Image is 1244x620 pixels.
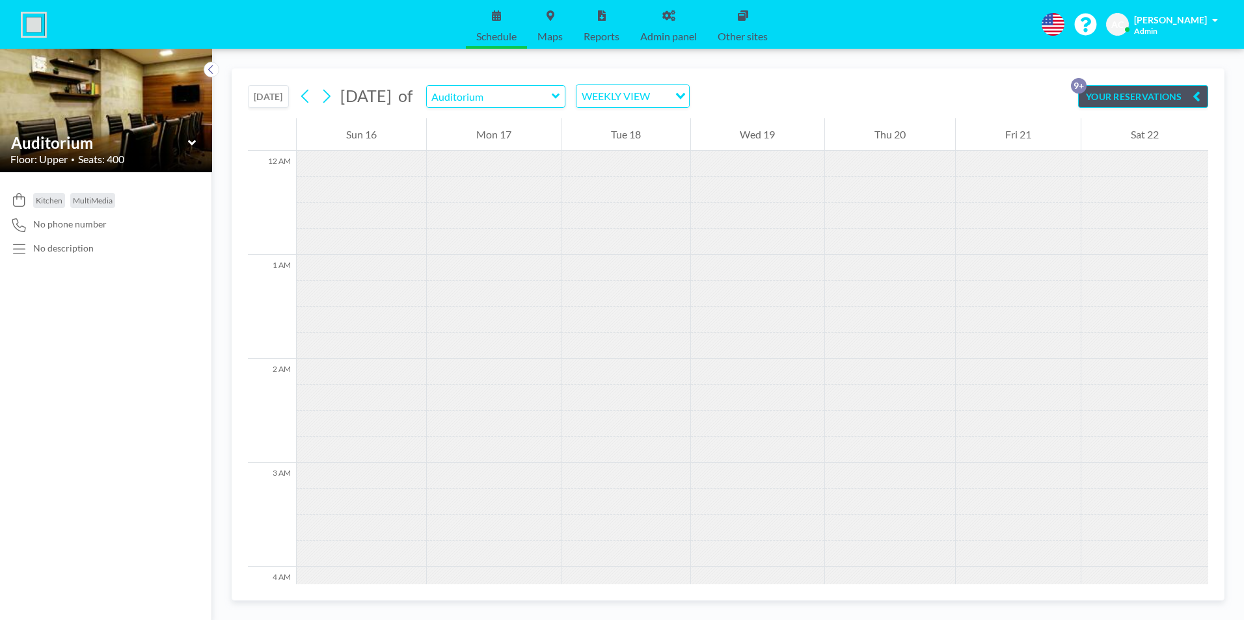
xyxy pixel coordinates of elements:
[956,118,1081,151] div: Fri 21
[340,86,392,105] span: [DATE]
[73,196,113,205] span: MultiMedia
[1111,19,1124,31] span: AC
[248,85,289,108] button: [DATE]
[691,118,825,151] div: Wed 19
[1081,118,1208,151] div: Sat 22
[579,88,653,105] span: WEEKLY VIEW
[561,118,690,151] div: Tue 18
[78,153,124,166] span: Seats: 400
[248,463,296,567] div: 3 AM
[248,255,296,359] div: 1 AM
[537,31,563,42] span: Maps
[21,12,47,38] img: organization-logo
[36,196,62,205] span: Kitchen
[71,155,75,164] span: •
[11,133,188,152] input: Auditorium
[584,31,619,42] span: Reports
[1071,78,1087,94] p: 9+
[1078,85,1208,108] button: YOUR RESERVATIONS9+
[33,218,107,230] span: No phone number
[248,151,296,255] div: 12 AM
[427,86,552,107] input: Auditorium
[33,242,94,254] div: No description
[476,31,517,42] span: Schedule
[427,118,561,151] div: Mon 17
[825,118,955,151] div: Thu 20
[640,31,697,42] span: Admin panel
[654,88,668,105] input: Search for option
[718,31,768,42] span: Other sites
[1134,26,1157,36] span: Admin
[576,85,689,107] div: Search for option
[297,118,426,151] div: Sun 16
[10,153,68,166] span: Floor: Upper
[1134,14,1207,25] span: [PERSON_NAME]
[248,359,296,463] div: 2 AM
[398,86,412,106] span: of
